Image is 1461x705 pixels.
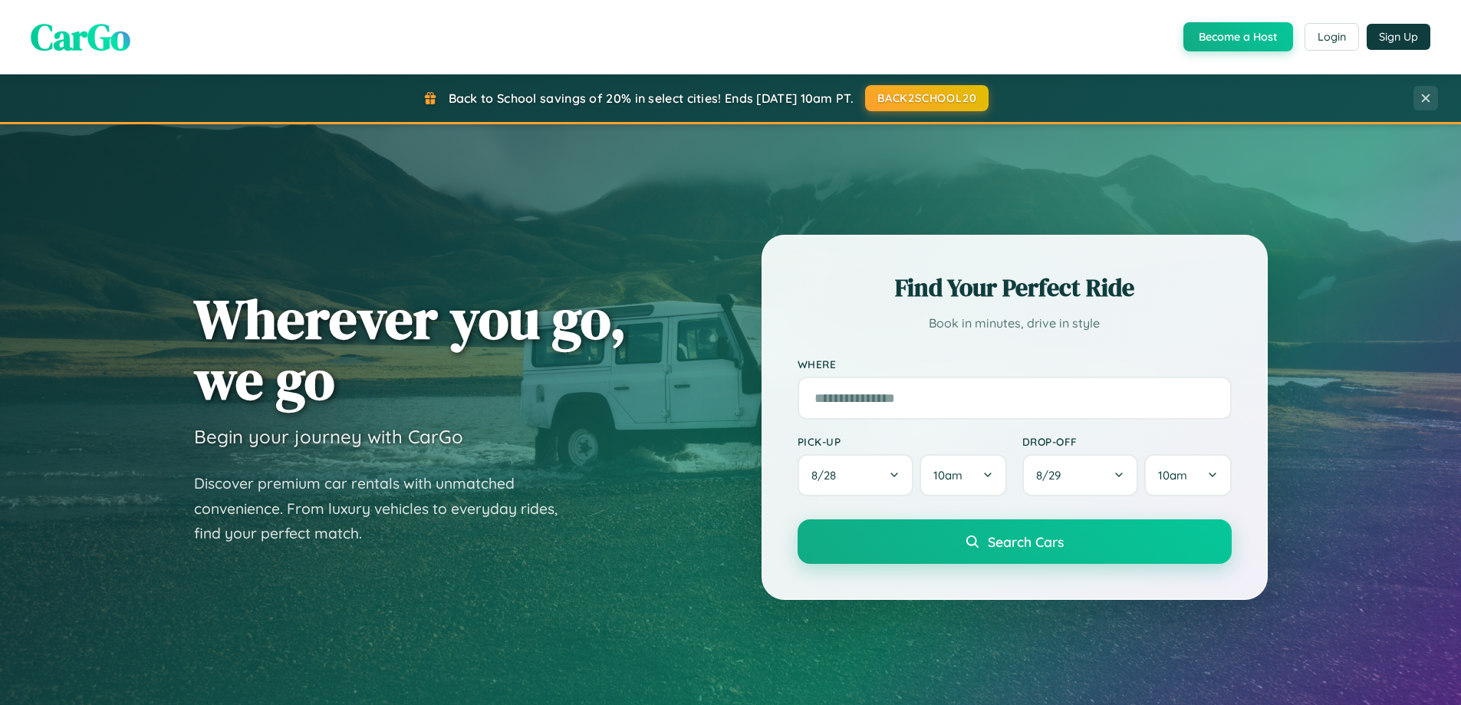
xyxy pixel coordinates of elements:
label: Pick-up [798,435,1007,448]
span: CarGo [31,12,130,62]
label: Drop-off [1022,435,1232,448]
h1: Wherever you go, we go [194,288,627,410]
button: Sign Up [1367,24,1430,50]
p: Book in minutes, drive in style [798,312,1232,334]
span: 10am [933,468,962,483]
button: Login [1305,23,1359,51]
button: Search Cars [798,519,1232,564]
button: 10am [1144,454,1231,496]
button: 8/28 [798,454,914,496]
button: BACK2SCHOOL20 [865,85,989,111]
span: Back to School savings of 20% in select cities! Ends [DATE] 10am PT. [449,91,854,106]
span: 10am [1158,468,1187,483]
label: Where [798,357,1232,371]
h2: Find Your Perfect Ride [798,271,1232,305]
p: Discover premium car rentals with unmatched convenience. From luxury vehicles to everyday rides, ... [194,471,577,546]
span: 8 / 28 [811,468,844,483]
button: 8/29 [1022,454,1139,496]
button: Become a Host [1183,22,1293,51]
h3: Begin your journey with CarGo [194,425,463,448]
button: 10am [920,454,1006,496]
span: 8 / 29 [1036,468,1068,483]
span: Search Cars [988,533,1064,550]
